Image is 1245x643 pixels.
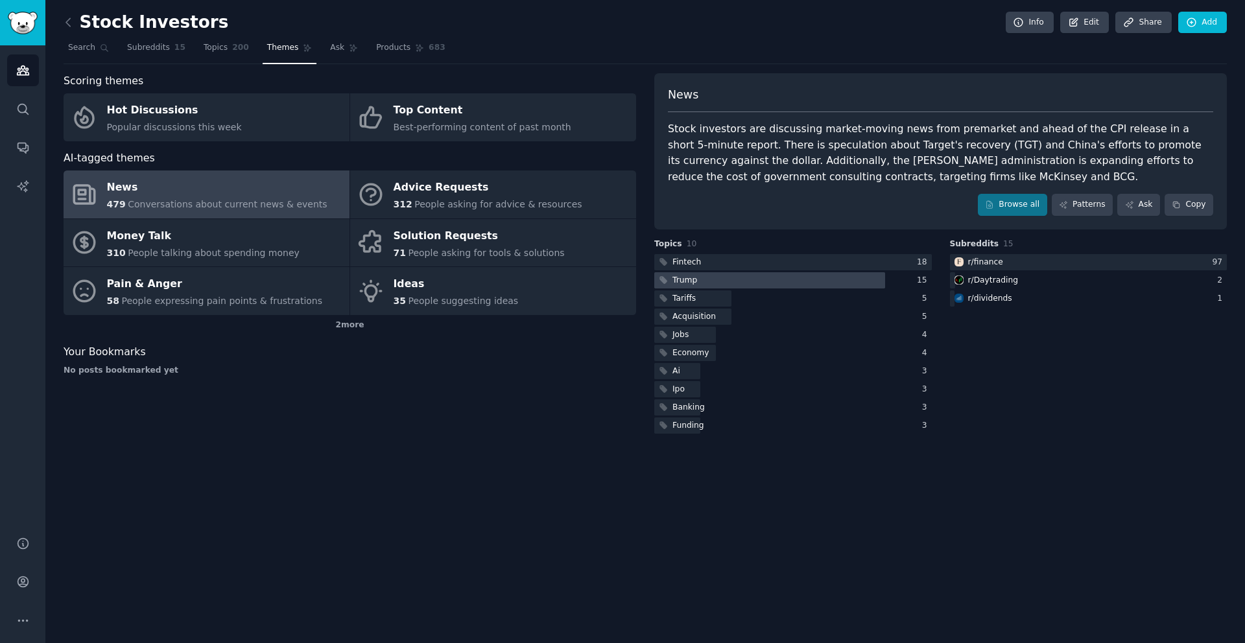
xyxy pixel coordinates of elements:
span: People asking for advice & resources [414,199,582,209]
img: dividends [954,294,964,303]
a: Ideas35People suggesting ideas [350,267,636,315]
a: Pain & Anger58People expressing pain points & frustrations [64,267,350,315]
a: Patterns [1052,194,1113,216]
div: Pain & Anger [107,274,323,295]
span: 35 [394,296,406,306]
span: 10 [687,239,697,248]
a: Hot DiscussionsPopular discussions this week [64,93,350,141]
div: Ai [672,366,680,377]
div: 1 [1217,293,1227,305]
span: AI-tagged themes [64,150,155,167]
span: Search [68,42,95,54]
span: Your Bookmarks [64,344,146,360]
span: 15 [1003,239,1014,248]
a: Ipo3 [654,381,932,397]
span: 479 [107,199,126,209]
div: Jobs [672,329,689,341]
div: Advice Requests [394,178,582,198]
div: 15 [917,275,932,286]
span: Subreddits [950,239,999,250]
span: 15 [174,42,185,54]
a: Top ContentBest-performing content of past month [350,93,636,141]
a: Economy4 [654,345,932,361]
div: 5 [922,293,932,305]
a: Ai3 [654,363,932,379]
span: Topics [204,42,228,54]
div: Ideas [394,274,519,295]
span: Topics [654,239,682,250]
div: r/ dividends [968,293,1012,305]
a: Info [1006,12,1054,34]
a: Trump15 [654,272,932,288]
div: Tariffs [672,293,696,305]
a: financer/finance97 [950,254,1227,270]
span: Best-performing content of past month [394,122,571,132]
span: 58 [107,296,119,306]
div: News [107,178,327,198]
h2: Stock Investors [64,12,228,33]
a: Ask [326,38,362,64]
span: 200 [232,42,249,54]
span: Ask [330,42,344,54]
span: Popular discussions this week [107,122,242,132]
a: Jobs4 [654,327,932,343]
div: r/ Daytrading [968,275,1018,286]
span: People asking for tools & solutions [408,248,564,258]
div: No posts bookmarked yet [64,365,636,377]
div: Acquisition [672,311,716,323]
a: Browse all [978,194,1047,216]
div: Hot Discussions [107,100,242,121]
div: 4 [922,329,932,341]
span: People suggesting ideas [408,296,518,306]
a: Edit [1060,12,1109,34]
div: 3 [922,402,932,414]
span: News [668,87,698,103]
a: Fintech18 [654,254,932,270]
a: Products683 [372,38,449,64]
span: 312 [394,199,412,209]
div: Banking [672,402,705,414]
div: Ipo [672,384,685,395]
div: 18 [917,257,932,268]
span: Products [376,42,410,54]
div: Trump [672,275,697,286]
div: Fintech [672,257,701,268]
div: Economy [672,347,709,359]
span: People expressing pain points & frustrations [121,296,322,306]
div: Funding [672,420,704,432]
span: People talking about spending money [128,248,300,258]
div: 3 [922,420,932,432]
a: Subreddits15 [123,38,190,64]
div: 97 [1212,257,1227,268]
div: Solution Requests [394,226,565,246]
a: News479Conversations about current news & events [64,170,350,218]
div: r/ finance [968,257,1003,268]
a: Themes [263,38,317,64]
img: GummySearch logo [8,12,38,34]
a: Solution Requests71People asking for tools & solutions [350,219,636,267]
a: Ask [1117,194,1160,216]
a: Funding3 [654,417,932,434]
div: 4 [922,347,932,359]
span: Conversations about current news & events [128,199,327,209]
a: Money Talk310People talking about spending money [64,219,350,267]
a: Share [1115,12,1171,34]
button: Copy [1165,194,1213,216]
a: Acquisition5 [654,309,932,325]
span: Themes [267,42,299,54]
img: finance [954,257,964,266]
span: 683 [429,42,445,54]
span: 71 [394,248,406,258]
div: Top Content [394,100,571,121]
a: Tariffs5 [654,290,932,307]
a: Advice Requests312People asking for advice & resources [350,170,636,218]
div: 2 [1217,275,1227,286]
a: Daytradingr/Daytrading2 [950,272,1227,288]
span: Scoring themes [64,73,143,89]
span: Subreddits [127,42,170,54]
a: Topics200 [199,38,254,64]
div: 3 [922,366,932,377]
div: Money Talk [107,226,300,246]
span: 310 [107,248,126,258]
div: 5 [922,311,932,323]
